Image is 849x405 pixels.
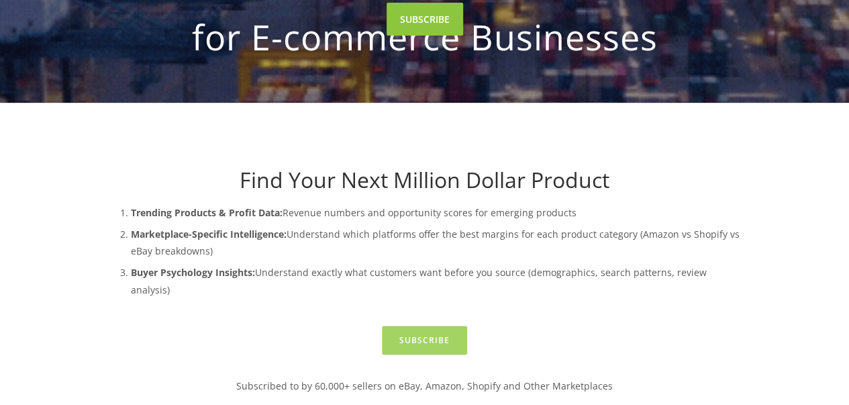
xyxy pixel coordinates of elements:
strong: Trending Products & Profit Data: [131,206,283,219]
a: SUBSCRIBE [387,3,463,36]
p: Understand exactly what customers want before you source (demographics, search patterns, review a... [131,264,746,298]
strong: Buyer Psychology Insights: [131,266,255,279]
p: Revenue numbers and opportunity scores for emerging products [131,204,746,221]
strong: Marketplace-Specific Intelligence: [131,228,287,240]
a: Subscribe [382,326,467,355]
p: Understand which platforms offer the best margins for each product category (Amazon vs Shopify vs... [131,226,746,259]
strong: for E-commerce Businesses [126,5,724,69]
h1: Find Your Next Million Dollar Product [104,167,746,193]
p: Subscribed to by 60,000+ sellers on eBay, Amazon, Shopify and Other Marketplaces [104,377,746,394]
